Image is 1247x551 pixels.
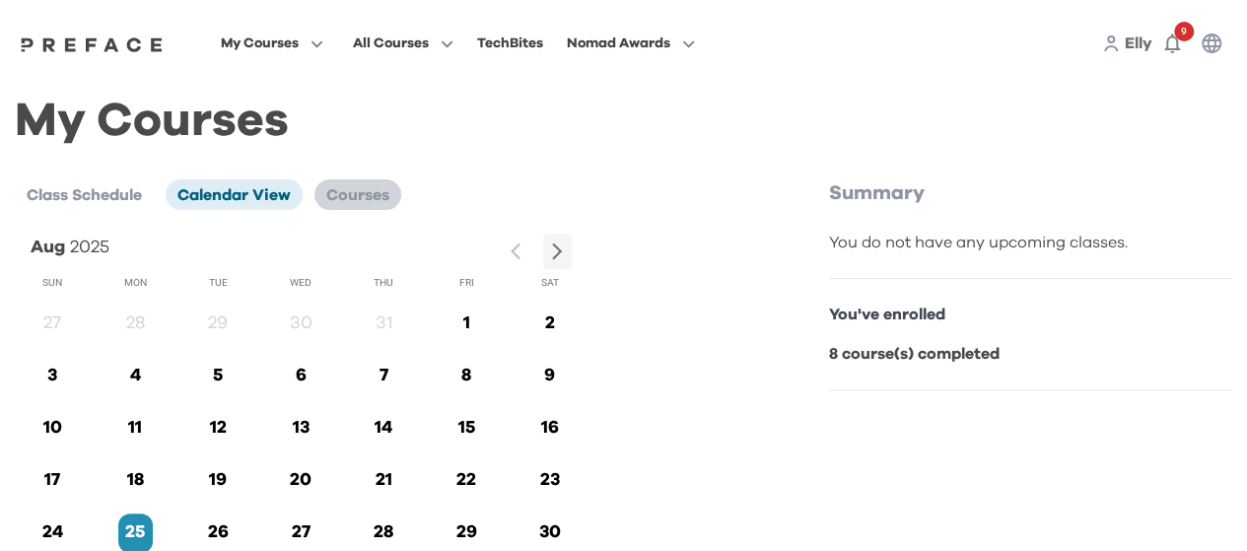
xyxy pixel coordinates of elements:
p: 12 [201,415,236,442]
p: 17 [35,467,70,494]
p: 27 [35,310,70,337]
p: You've enrolled [829,303,1232,326]
p: 18 [118,467,153,494]
p: 1 [450,310,484,337]
p: 23 [532,467,567,494]
span: Wed [290,276,312,289]
p: 16 [532,415,567,442]
span: Fri [459,276,474,289]
span: Class Schedule [27,187,142,203]
p: 14 [367,415,401,442]
p: 4 [118,363,153,389]
p: 8 [450,363,484,389]
p: 21 [367,467,401,494]
p: 30 [532,519,567,546]
span: Sat [540,276,558,289]
p: 13 [284,415,318,442]
p: 24 [35,519,70,546]
p: 9 [532,363,567,389]
b: 8 course(s) completed [829,346,1000,362]
a: Preface Logo [16,35,168,51]
p: 5 [201,363,236,389]
button: All Courses [347,31,459,56]
p: 27 [284,519,318,546]
span: Calendar View [177,187,291,203]
p: 28 [118,310,153,337]
p: 3 [35,363,70,389]
p: 29 [201,310,236,337]
p: 2 [532,310,567,337]
p: 2025 [70,234,109,261]
span: Nomad Awards [567,32,670,55]
p: 22 [450,467,484,494]
span: Courses [326,187,389,203]
button: My Courses [215,31,329,56]
a: Elly [1125,32,1152,55]
h1: My Courses [15,110,1232,132]
span: Sun [42,276,62,289]
p: 6 [284,363,318,389]
span: Elly [1125,35,1152,51]
button: Nomad Awards [561,31,701,56]
p: 28 [367,519,401,546]
p: 15 [450,415,484,442]
p: 7 [367,363,401,389]
span: 9 [1174,22,1194,41]
p: 11 [118,415,153,442]
span: Tue [209,276,228,289]
p: 20 [284,467,318,494]
p: 30 [284,310,318,337]
span: Mon [124,276,147,289]
p: Summary [829,179,1232,207]
span: All Courses [353,32,429,55]
p: 10 [35,415,70,442]
span: My Courses [221,32,299,55]
p: 25 [118,519,153,546]
p: Aug [31,234,65,261]
div: You do not have any upcoming classes. [829,231,1232,254]
p: 26 [201,519,236,546]
p: 31 [367,310,401,337]
span: Thu [374,276,393,289]
p: 19 [201,467,236,494]
img: Preface Logo [16,36,168,52]
p: 29 [450,519,484,546]
button: 9 [1152,24,1192,63]
div: TechBites [477,32,543,55]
